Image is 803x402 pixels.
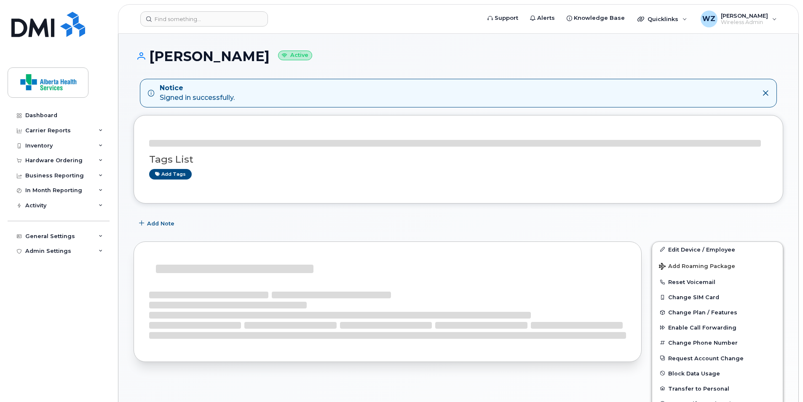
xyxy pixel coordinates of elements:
strong: Notice [160,83,235,93]
a: Add tags [149,169,192,180]
button: Change Phone Number [652,335,783,350]
button: Request Account Change [652,351,783,366]
div: Signed in successfully. [160,83,235,103]
span: Change Plan / Features [668,309,737,316]
h3: Tags List [149,154,768,165]
button: Block Data Usage [652,366,783,381]
button: Enable Call Forwarding [652,320,783,335]
h1: [PERSON_NAME] [134,49,783,64]
span: Add Note [147,220,174,228]
span: Add Roaming Package [659,263,735,271]
button: Add Note [134,216,182,231]
button: Change Plan / Features [652,305,783,320]
span: Enable Call Forwarding [668,324,736,331]
small: Active [278,51,312,60]
button: Transfer to Personal [652,381,783,396]
button: Add Roaming Package [652,257,783,274]
button: Reset Voicemail [652,274,783,289]
button: Change SIM Card [652,289,783,305]
a: Edit Device / Employee [652,242,783,257]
